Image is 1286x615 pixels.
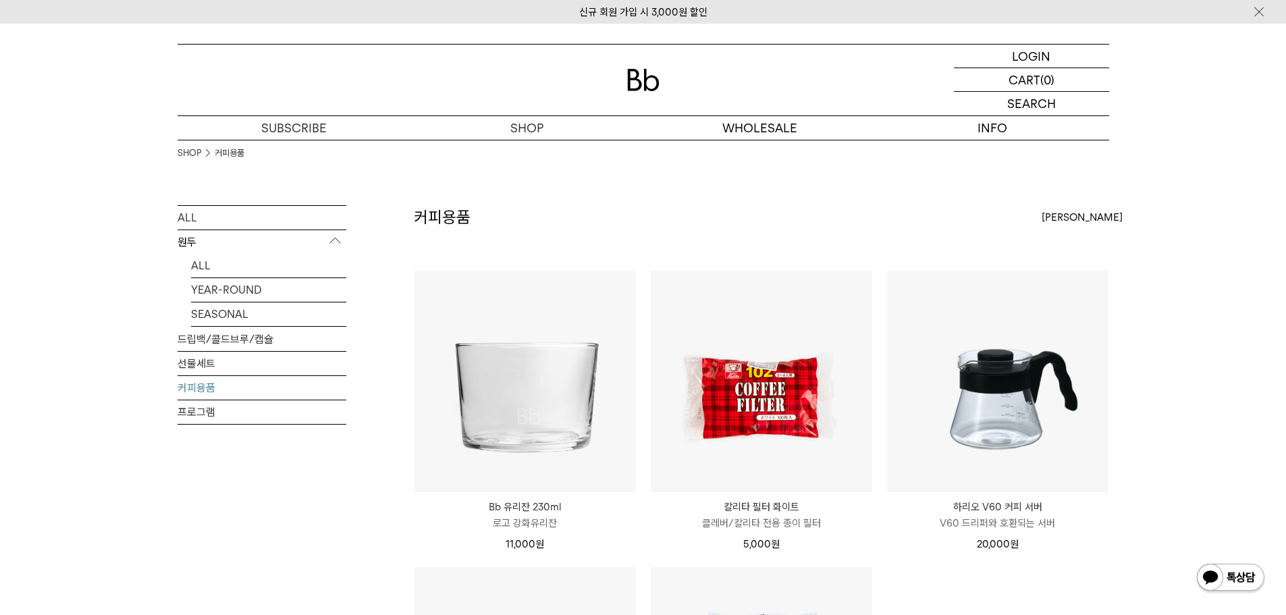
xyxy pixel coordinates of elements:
[651,499,872,515] p: 칼리타 필터 화이트
[954,68,1109,92] a: CART (0)
[651,499,872,531] a: 칼리타 필터 화이트 클레버/칼리타 전용 종이 필터
[627,69,660,91] img: 로고
[743,538,780,550] span: 5,000
[191,278,346,302] a: YEAR-ROUND
[887,499,1108,531] a: 하리오 V60 커피 서버 V60 드리퍼와 호환되는 서버
[178,400,346,424] a: 프로그램
[1196,562,1266,595] img: 카카오톡 채널 1:1 채팅 버튼
[414,499,636,531] a: Bb 유리잔 230ml 로고 강화유리잔
[414,515,636,531] p: 로고 강화유리잔
[178,116,410,140] a: SUBSCRIBE
[535,538,544,550] span: 원
[651,271,872,492] img: 칼리타 필터 화이트
[191,302,346,326] a: SEASONAL
[178,146,201,160] a: SHOP
[954,45,1109,68] a: LOGIN
[215,146,244,160] a: 커피용품
[887,499,1108,515] p: 하리오 V60 커피 서버
[178,352,346,375] a: 선물세트
[876,116,1109,140] p: INFO
[178,376,346,400] a: 커피용품
[178,230,346,255] p: 원두
[178,327,346,351] a: 드립백/콜드브루/캡슐
[414,271,636,492] img: Bb 유리잔 230ml
[506,538,544,550] span: 11,000
[579,6,707,18] a: 신규 회원 가입 시 3,000원 할인
[414,499,636,515] p: Bb 유리잔 230ml
[977,538,1019,550] span: 20,000
[1010,538,1019,550] span: 원
[1042,209,1123,225] span: [PERSON_NAME]
[1009,68,1040,91] p: CART
[651,515,872,531] p: 클레버/칼리타 전용 종이 필터
[191,254,346,277] a: ALL
[887,271,1108,492] img: 하리오 V60 커피 서버
[643,116,876,140] p: WHOLESALE
[414,206,471,229] h2: 커피용품
[1007,92,1056,115] p: SEARCH
[887,515,1108,531] p: V60 드리퍼와 호환되는 서버
[771,538,780,550] span: 원
[410,116,643,140] a: SHOP
[1012,45,1050,68] p: LOGIN
[178,206,346,230] a: ALL
[1040,68,1054,91] p: (0)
